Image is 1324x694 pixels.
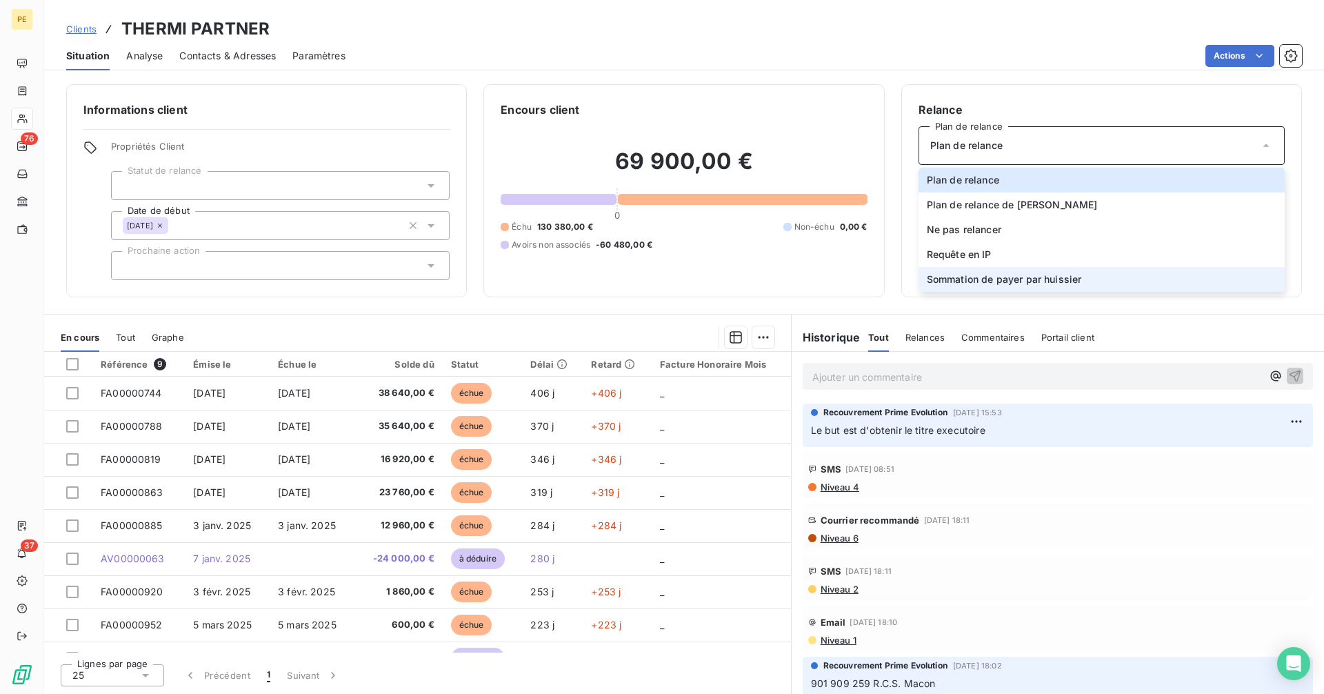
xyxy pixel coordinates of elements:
span: AV00000063 [101,553,165,564]
span: +223 j [591,619,621,631]
span: 1 [267,668,270,682]
span: Plan de relance de [PERSON_NAME] [927,198,1098,212]
span: +319 j [591,486,619,498]
span: [DATE] [278,420,310,432]
div: Solde dû [363,359,434,370]
input: Ajouter une valeur [168,219,179,232]
span: 319 j [530,486,552,498]
span: [DATE] [278,387,310,399]
span: Niveau 6 [819,533,859,544]
span: 3 janv. 2025 [193,519,251,531]
h3: THERMI PARTNER [121,17,270,41]
span: Situation [66,49,110,63]
span: [DATE] 18:11 [924,516,970,524]
span: -36 480,00 € [363,651,434,665]
span: Paramètres [292,49,345,63]
span: SMS [821,566,841,577]
span: 0 [614,210,620,221]
span: 7 janv. 2025 [193,553,250,564]
div: Référence [101,358,177,370]
span: Sommation de payer par huissier [927,272,1082,286]
span: FA00000819 [101,453,161,465]
span: FA00000920 [101,586,163,597]
span: [DATE] 15:53 [953,408,1002,417]
span: FA00000744 [101,387,162,399]
span: échue [451,416,492,437]
input: Ajouter une valeur [123,179,134,192]
h6: Historique [792,329,861,346]
span: 3 janv. 2025 [278,519,336,531]
span: Non-échu [794,221,834,233]
span: Recouvrement Prime Evolution [823,406,947,419]
span: Niveau 2 [819,584,859,595]
span: 23 760,00 € [363,486,434,499]
span: 280 j [530,553,554,564]
span: Email [821,617,846,628]
span: 6 mai 2025 [193,652,246,664]
span: [DATE] [278,486,310,498]
span: _ [660,586,664,597]
span: 901 909 259 R.C.S. Macon [811,677,936,689]
h6: Relance [919,101,1285,118]
h6: Encours client [501,101,579,118]
span: +406 j [591,387,621,399]
span: _ [660,387,664,399]
div: Retard [591,359,643,370]
span: Avoirs non associés [512,239,590,251]
span: 284 j [530,519,554,531]
span: 3 févr. 2025 [193,586,250,597]
span: échue [451,582,492,602]
span: [DATE] [193,453,225,465]
span: [DATE] 18:11 [845,567,892,575]
span: -60 480,00 € [596,239,652,251]
span: échue [451,383,492,404]
span: [DATE] [278,453,310,465]
span: FA00000863 [101,486,163,498]
span: 0,00 € [840,221,867,233]
button: 1 [259,661,279,690]
div: Facture Honoraire Mois [660,359,783,370]
span: Relances [905,332,945,343]
span: Clients [66,23,97,34]
span: Analyse [126,49,163,63]
span: à déduire [451,548,505,569]
span: 600,00 € [363,618,434,632]
span: SMS [821,464,841,475]
div: Émise le [193,359,261,370]
a: Clients [66,22,97,36]
span: FA00000788 [101,420,163,432]
input: Ajouter une valeur [123,259,134,272]
span: _ [660,652,664,664]
div: Échue le [278,359,346,370]
span: 37 [21,539,38,552]
span: 5 mars 2025 [278,619,337,631]
span: AV00000102 [101,652,163,664]
span: 161 j [530,652,550,664]
span: _ [660,619,664,631]
span: 38 640,00 € [363,386,434,400]
span: +284 j [591,519,621,531]
span: 25 [72,668,84,682]
span: 5 mars 2025 [193,619,252,631]
span: Contacts & Adresses [179,49,276,63]
span: 1 860,00 € [363,585,434,599]
span: Tout [116,332,135,343]
span: [DATE] 18:10 [850,618,897,626]
img: Logo LeanPay [11,664,33,686]
span: _ [660,519,664,531]
span: 35 640,00 € [363,419,434,433]
span: à déduire [451,648,505,668]
span: échue [451,515,492,536]
span: Échu [512,221,532,233]
span: [DATE] [193,420,225,432]
span: 346 j [530,453,554,465]
button: Précédent [175,661,259,690]
span: FA00000885 [101,519,163,531]
span: +346 j [591,453,621,465]
span: échue [451,615,492,635]
span: 223 j [530,619,554,631]
span: Tout [868,332,889,343]
span: [DATE] 08:51 [845,465,894,473]
div: Open Intercom Messenger [1277,647,1310,680]
span: 16 920,00 € [363,453,434,466]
